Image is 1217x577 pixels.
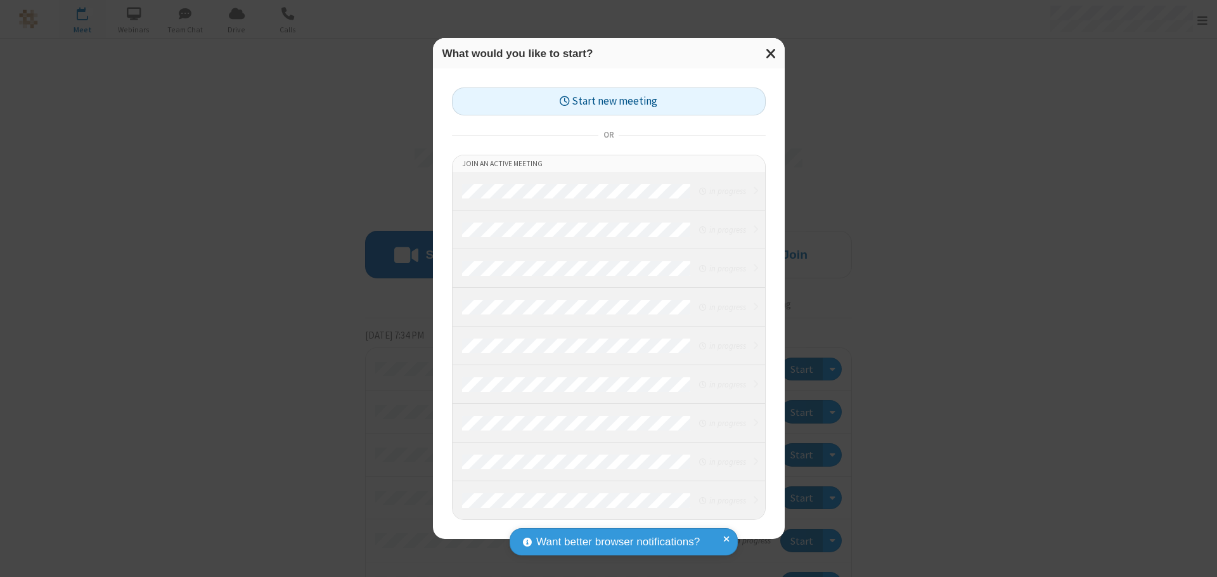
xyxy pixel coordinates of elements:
[699,417,745,429] em: in progress
[699,301,745,313] em: in progress
[699,340,745,352] em: in progress
[452,88,766,116] button: Start new meeting
[598,127,619,145] span: or
[699,379,745,391] em: in progress
[699,456,745,468] em: in progress
[699,185,745,197] em: in progress
[699,263,745,275] em: in progress
[442,48,775,60] h3: What would you like to start?
[758,38,785,69] button: Close modal
[699,495,745,507] em: in progress
[699,224,745,236] em: in progress
[536,534,700,550] span: Want better browser notifications?
[453,155,765,172] li: Join an active meeting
